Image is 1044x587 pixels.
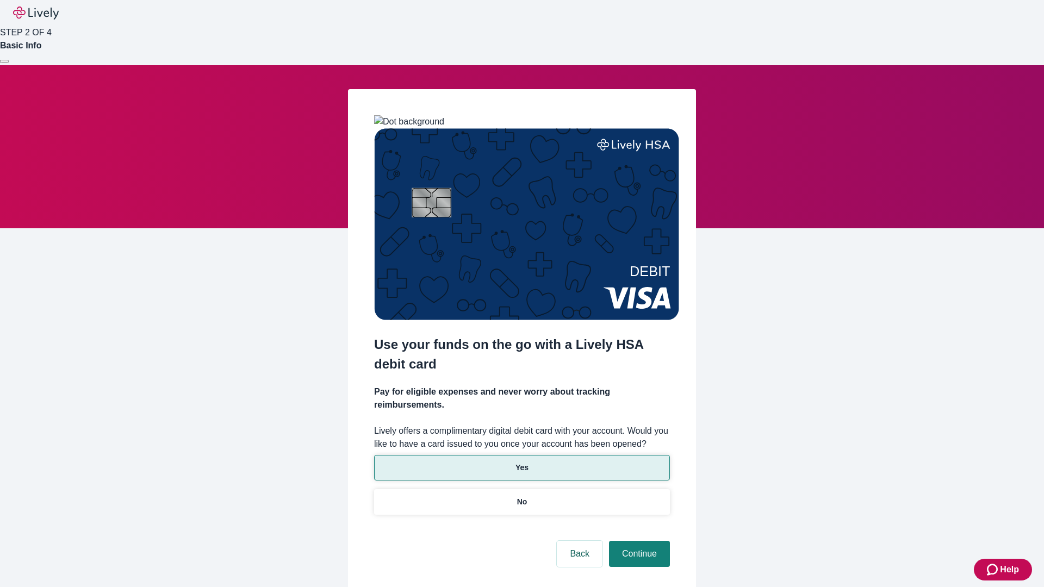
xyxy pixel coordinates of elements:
[557,541,602,567] button: Back
[974,559,1032,580] button: Zendesk support iconHelp
[13,7,59,20] img: Lively
[374,455,670,480] button: Yes
[515,462,529,473] p: Yes
[374,115,444,128] img: Dot background
[1000,563,1019,576] span: Help
[609,541,670,567] button: Continue
[374,385,670,411] h4: Pay for eligible expenses and never worry about tracking reimbursements.
[374,128,679,320] img: Debit card
[374,424,670,451] label: Lively offers a complimentary digital debit card with your account. Would you like to have a card...
[987,563,1000,576] svg: Zendesk support icon
[517,496,527,508] p: No
[374,335,670,374] h2: Use your funds on the go with a Lively HSA debit card
[374,489,670,515] button: No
